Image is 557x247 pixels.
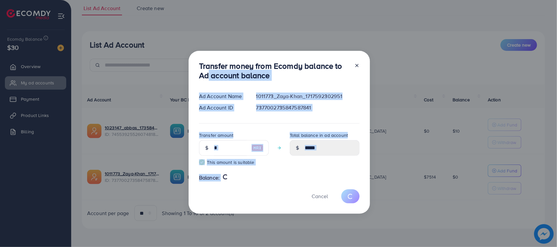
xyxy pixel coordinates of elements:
[199,159,205,165] img: guide
[251,104,365,111] div: 7377002735847587841
[199,174,220,182] span: Balance:
[251,93,365,100] div: 1011773_Zaya-Khan_1717592302951
[199,159,269,166] small: This amount is suitable
[199,61,349,80] h3: Transfer money from Ecomdy balance to Ad account balance
[194,104,251,111] div: Ad Account ID
[199,132,233,138] label: Transfer amount
[290,132,348,138] label: Total balance in ad account
[303,189,336,203] button: Cancel
[252,144,263,152] img: image
[194,93,251,100] div: Ad Account Name
[312,193,328,200] span: Cancel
